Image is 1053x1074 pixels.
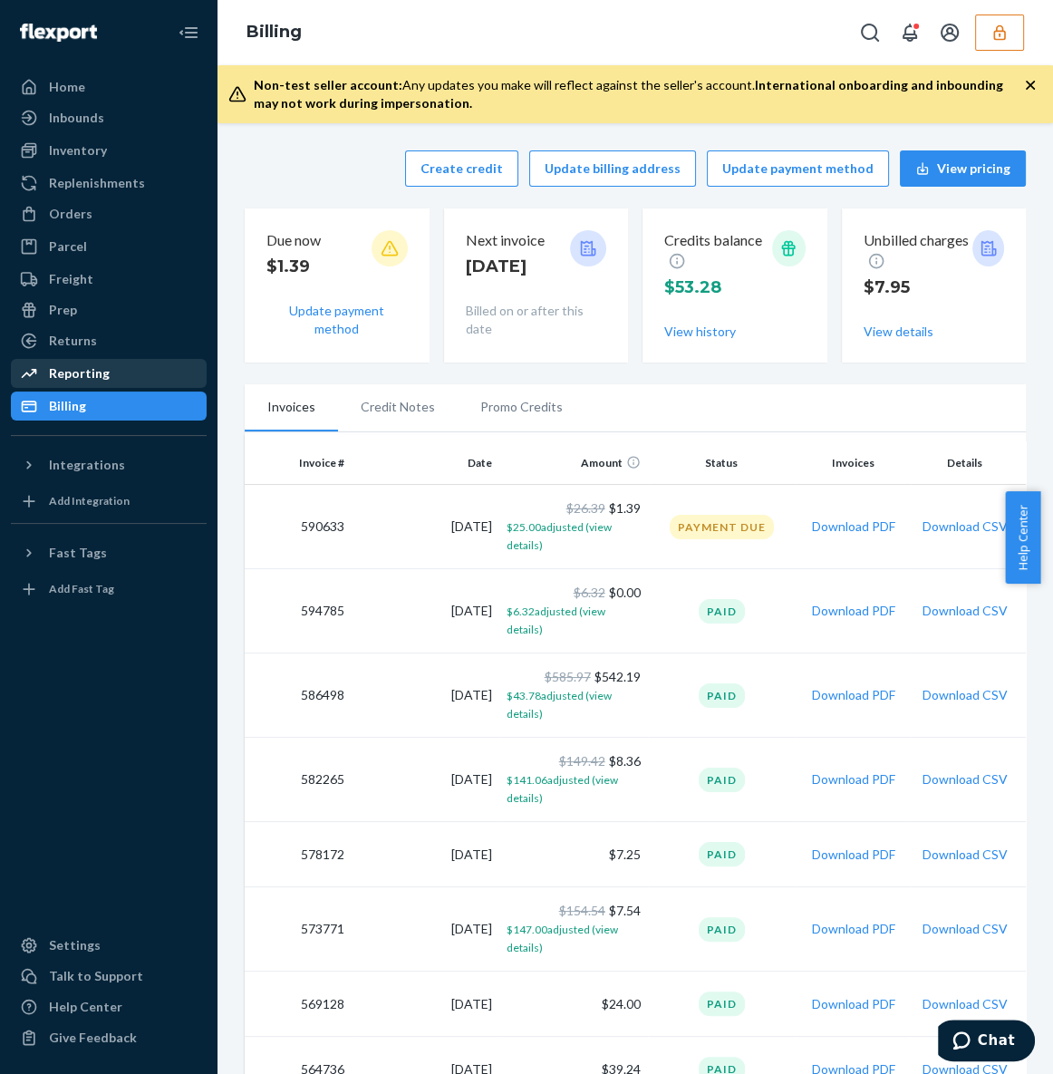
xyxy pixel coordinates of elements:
[922,602,1007,620] button: Download CSV
[507,520,612,552] span: $25.00 adjusted (view details)
[11,265,207,294] a: Freight
[811,995,894,1013] button: Download PDF
[499,569,647,653] td: $0.00
[405,150,518,187] button: Create credit
[922,995,1007,1013] button: Download CSV
[11,73,207,102] a: Home
[11,232,207,261] a: Parcel
[49,332,97,350] div: Returns
[49,174,145,192] div: Replenishments
[811,686,894,704] button: Download PDF
[699,992,745,1016] div: Paid
[466,302,607,338] p: Billed on or after this date
[266,302,408,338] button: Update payment method
[699,768,745,792] div: Paid
[245,384,338,431] li: Invoices
[245,738,352,822] td: 582265
[20,24,97,42] img: Flexport logo
[864,230,973,272] p: Unbilled charges
[911,441,1026,485] th: Details
[938,1020,1035,1065] iframe: Opens a widget where you can chat to one of our agents
[1005,491,1040,584] button: Help Center
[11,450,207,479] button: Integrations
[352,653,499,738] td: [DATE]
[811,846,894,864] button: Download PDF
[352,441,499,485] th: Date
[49,581,114,596] div: Add Fast Tag
[499,738,647,822] td: $8.36
[49,493,130,508] div: Add Integration
[49,78,85,96] div: Home
[900,150,1026,187] button: View pricing
[49,1029,137,1047] div: Give Feedback
[699,599,745,624] div: Paid
[648,441,796,485] th: Status
[49,205,92,223] div: Orders
[11,103,207,132] a: Inbounds
[466,255,545,278] p: [DATE]
[529,150,696,187] button: Update billing address
[352,887,499,972] td: [DATE]
[811,920,894,938] button: Download PDF
[922,846,1007,864] button: Download CSV
[266,255,321,278] p: $1.39
[49,967,143,985] div: Talk to Support
[11,295,207,324] a: Prep
[922,920,1007,938] button: Download CSV
[246,22,302,42] a: Billing
[245,822,352,887] td: 578172
[699,683,745,708] div: Paid
[507,605,605,636] span: $6.32 adjusted (view details)
[670,515,774,539] div: Payment Due
[49,141,107,160] div: Inventory
[499,972,647,1037] td: $24.00
[49,109,104,127] div: Inbounds
[796,441,911,485] th: Invoices
[852,15,888,51] button: Open Search Box
[11,169,207,198] a: Replenishments
[232,6,316,59] ol: breadcrumbs
[49,301,77,319] div: Prep
[699,917,745,942] div: Paid
[892,15,928,51] button: Open notifications
[352,822,499,887] td: [DATE]
[11,326,207,355] a: Returns
[559,753,605,769] span: $149.42
[245,972,352,1037] td: 569128
[458,384,585,430] li: Promo Credits
[707,150,889,187] button: Update payment method
[49,936,101,954] div: Settings
[11,538,207,567] button: Fast Tags
[499,485,647,569] td: $1.39
[245,485,352,569] td: 590633
[811,518,894,536] button: Download PDF
[545,669,591,684] span: $585.97
[338,384,458,430] li: Credit Notes
[664,277,721,297] span: $53.28
[574,585,605,600] span: $6.32
[664,230,772,272] p: Credits balance
[864,323,933,341] button: View details
[811,770,894,789] button: Download PDF
[11,1023,207,1052] button: Give Feedback
[49,397,86,415] div: Billing
[507,773,618,805] span: $141.06 adjusted (view details)
[49,270,93,288] div: Freight
[49,998,122,1016] div: Help Center
[932,15,968,51] button: Open account menu
[811,602,894,620] button: Download PDF
[11,136,207,165] a: Inventory
[170,15,207,51] button: Close Navigation
[499,887,647,972] td: $7.54
[664,323,736,341] button: View history
[11,487,207,516] a: Add Integration
[507,602,640,638] button: $6.32adjusted (view details)
[11,359,207,388] a: Reporting
[266,230,321,251] p: Due now
[352,738,499,822] td: [DATE]
[507,689,612,721] span: $43.78 adjusted (view details)
[11,392,207,421] a: Billing
[922,686,1007,704] button: Download CSV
